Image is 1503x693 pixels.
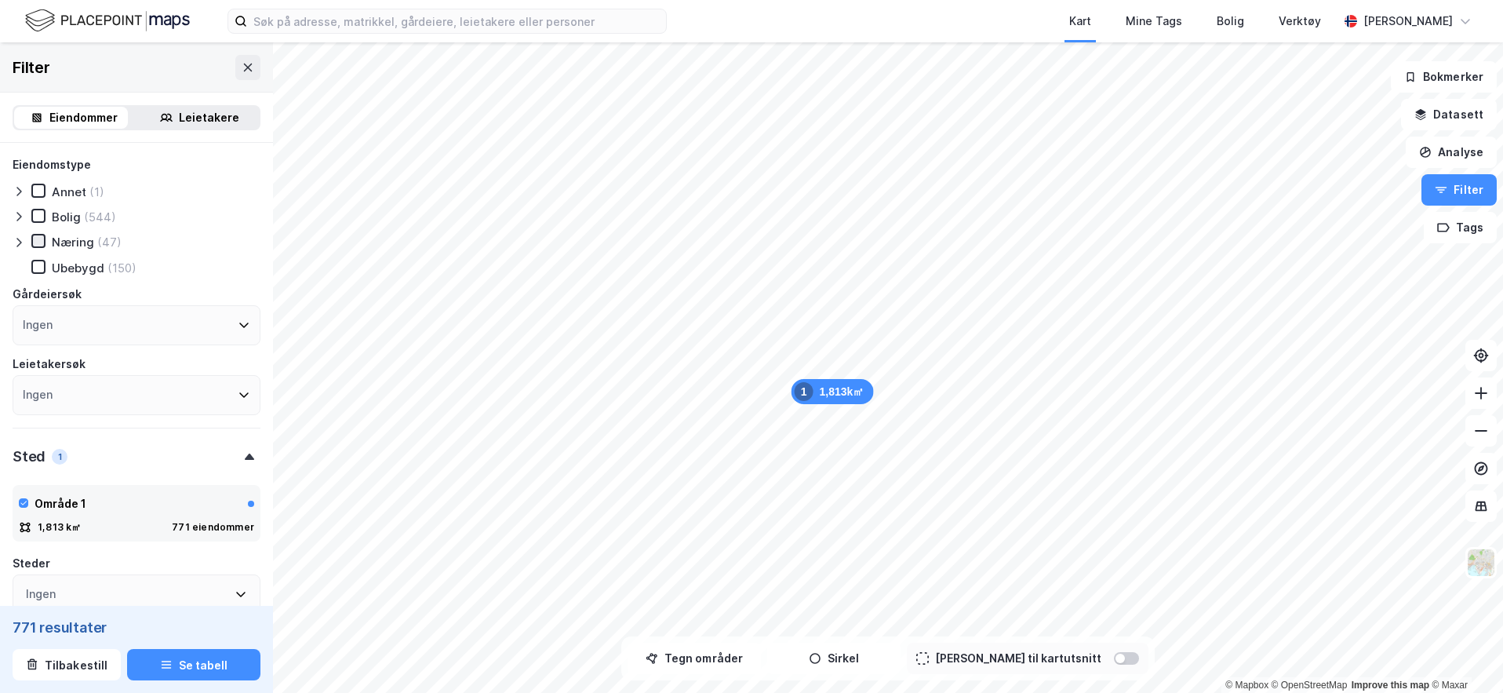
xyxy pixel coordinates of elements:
div: Kart [1069,12,1091,31]
button: Datasett [1401,99,1497,130]
div: Ingen [26,585,56,604]
div: 771 eiendommer [172,521,254,534]
img: logo.f888ab2527a4732fd821a326f86c7f29.svg [25,7,190,35]
button: Se tabell [127,649,260,680]
button: Filter [1421,174,1497,206]
div: 1,813 k㎡ [38,521,82,534]
div: Filter [13,55,50,80]
div: Eiendomstype [13,155,91,174]
iframe: Chat Widget [1425,618,1503,693]
div: Annet [52,184,86,199]
div: Gårdeiersøk [13,285,82,304]
div: Leietakersøk [13,355,86,374]
button: Analyse [1406,137,1497,168]
a: OpenStreetMap [1272,680,1348,691]
div: (150) [107,261,136,275]
div: Ingen [23,315,53,334]
a: Mapbox [1225,680,1268,691]
div: Bolig [1217,12,1244,31]
div: Leietakere [179,108,239,127]
div: (47) [97,235,122,250]
button: Tags [1424,212,1497,243]
div: Mine Tags [1126,12,1182,31]
button: Tilbakestill [13,649,121,680]
div: Kontrollprogram for chat [1425,618,1503,693]
div: Map marker [792,379,874,404]
div: [PERSON_NAME] til kartutsnitt [935,649,1101,668]
div: Steder [13,554,50,573]
div: 1 [52,449,67,465]
div: [PERSON_NAME] [1363,12,1453,31]
div: Verktøy [1279,12,1321,31]
div: Ingen [23,385,53,404]
button: Bokmerker [1391,61,1497,93]
input: Søk på adresse, matrikkel, gårdeiere, leietakere eller personer [247,9,666,33]
div: Sted [13,447,45,466]
div: 771 resultater [13,618,260,636]
div: Næring [52,235,94,250]
div: Område 1 [35,494,86,513]
div: Bolig [52,210,81,224]
div: Eiendommer [49,108,118,127]
div: Ubebygd [52,261,104,275]
img: Z [1466,548,1496,578]
a: Improve this map [1352,680,1429,691]
button: Tegn områder [628,643,761,674]
div: (1) [89,184,104,199]
div: (544) [84,210,116,224]
div: 1 [795,382,813,401]
button: Sirkel [767,643,901,674]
